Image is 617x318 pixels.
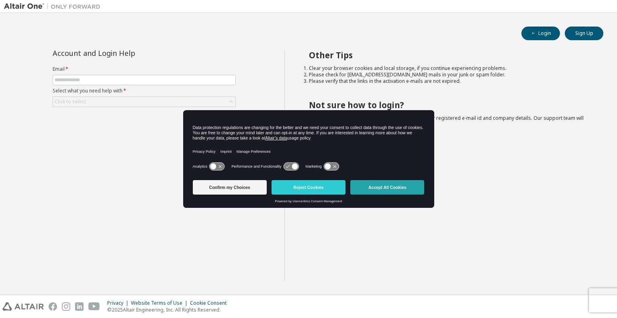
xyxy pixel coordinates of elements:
[53,88,236,94] label: Select what you need help with
[53,97,235,107] div: Click to select
[309,115,584,128] span: with a brief description of the problem, your registered e-mail id and company details. Our suppo...
[53,66,236,72] label: Email
[75,302,84,311] img: linkedin.svg
[521,27,560,40] button: Login
[309,50,589,60] h2: Other Tips
[309,100,589,110] h2: Not sure how to login?
[2,302,44,311] img: altair_logo.svg
[88,302,100,311] img: youtube.svg
[107,306,231,313] p: © 2025 Altair Engineering, Inc. All Rights Reserved.
[309,72,589,78] li: Please check for [EMAIL_ADDRESS][DOMAIN_NAME] mails in your junk or spam folder.
[49,302,57,311] img: facebook.svg
[309,78,589,84] li: Please verify that the links in the activation e-mails are not expired.
[190,300,231,306] div: Cookie Consent
[309,65,589,72] li: Clear your browser cookies and local storage, if you continue experiencing problems.
[53,50,199,56] div: Account and Login Help
[131,300,190,306] div: Website Terms of Use
[565,27,603,40] button: Sign Up
[4,2,104,10] img: Altair One
[62,302,70,311] img: instagram.svg
[107,300,131,306] div: Privacy
[55,98,86,105] div: Click to select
